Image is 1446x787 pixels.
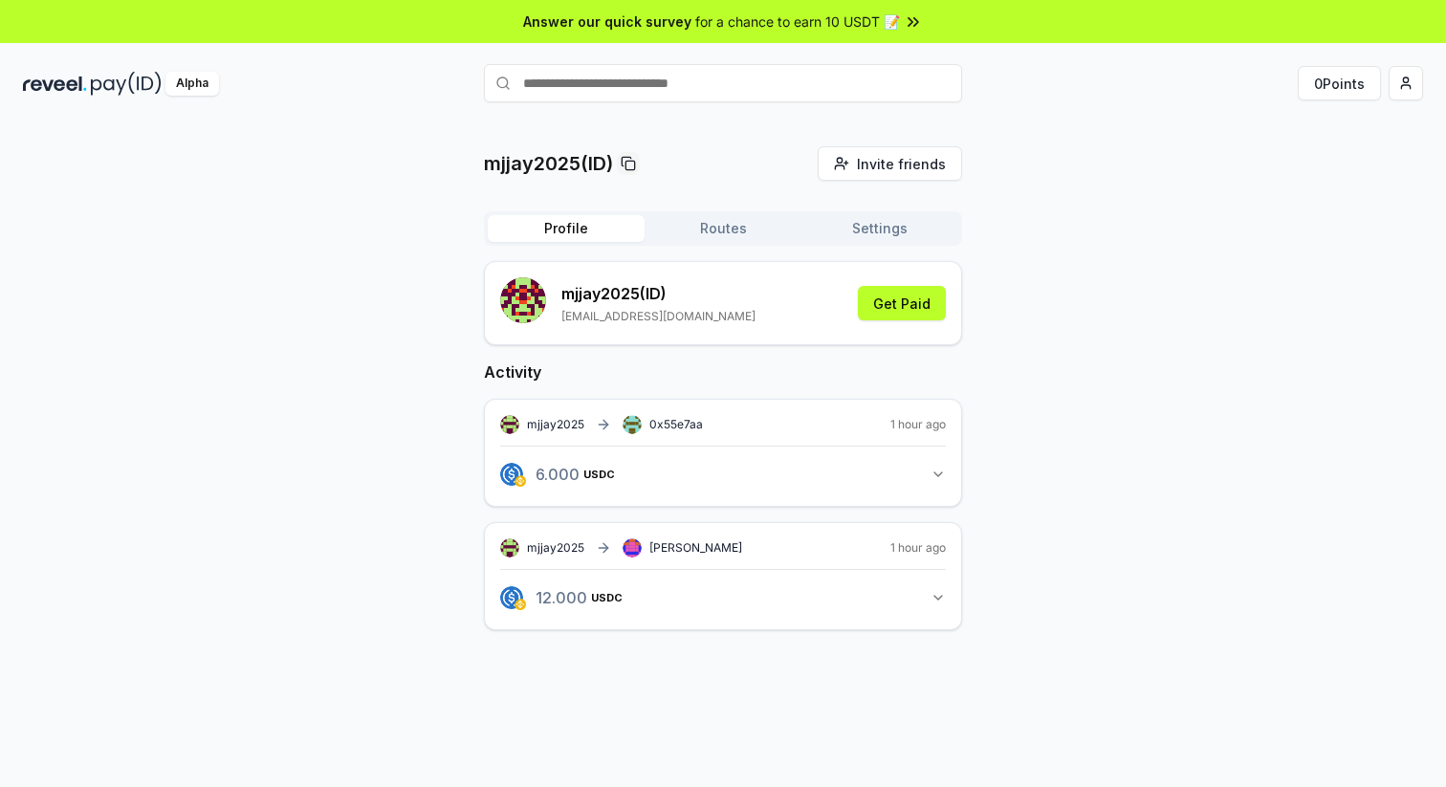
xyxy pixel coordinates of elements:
img: reveel_dark [23,72,87,96]
button: Get Paid [858,286,946,320]
img: logo.png [515,599,526,610]
div: Alpha [165,72,219,96]
button: Routes [645,215,801,242]
span: Invite friends [857,154,946,174]
button: Invite friends [818,146,962,181]
button: 0Points [1298,66,1381,100]
p: [EMAIL_ADDRESS][DOMAIN_NAME] [561,309,756,324]
button: 12.000USDC [500,581,946,614]
h2: Activity [484,361,962,383]
span: mjjay2025 [527,540,584,556]
p: mjjay2025 (ID) [561,282,756,305]
span: 1 hour ago [890,540,946,556]
span: Answer our quick survey [523,11,691,32]
span: 1 hour ago [890,417,946,432]
p: mjjay2025(ID) [484,150,613,177]
span: 0x55e7aa [649,417,703,431]
span: mjjay2025 [527,417,584,432]
button: Settings [801,215,958,242]
span: for a chance to earn 10 USDT 📝 [695,11,900,32]
span: USDC [591,592,623,603]
span: [PERSON_NAME] [649,540,742,556]
button: Profile [488,215,645,242]
img: pay_id [91,72,162,96]
button: 6.000USDC [500,458,946,491]
img: logo.png [515,475,526,487]
img: logo.png [500,463,523,486]
img: logo.png [500,586,523,609]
